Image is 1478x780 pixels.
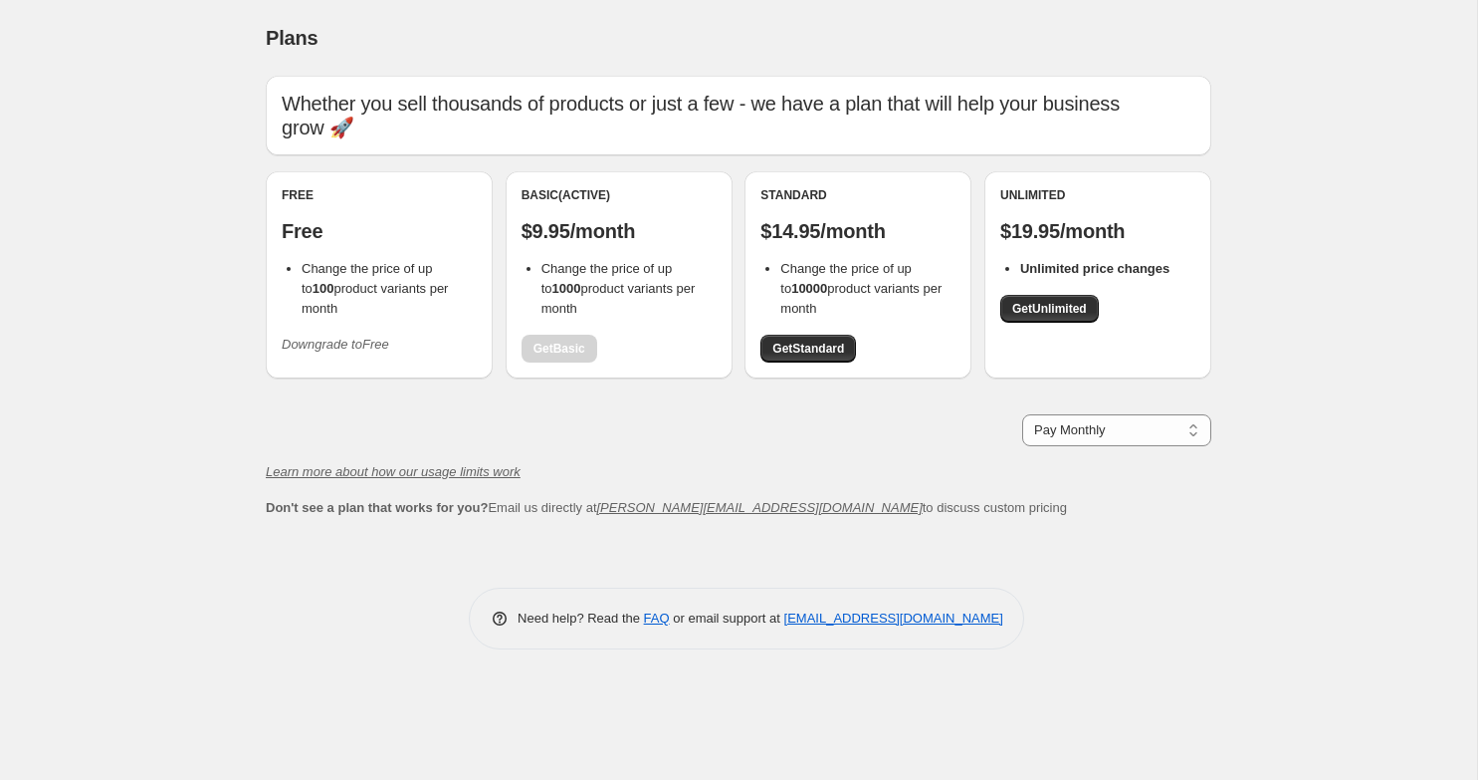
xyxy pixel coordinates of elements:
i: Downgrade to Free [282,337,389,352]
p: $9.95/month [522,219,717,243]
span: Change the price of up to product variants per month [780,261,942,316]
p: Free [282,219,477,243]
button: Downgrade toFree [270,329,401,361]
div: Standard [760,187,955,203]
a: GetUnlimited [1000,295,1099,323]
a: [EMAIL_ADDRESS][DOMAIN_NAME] [784,611,1003,626]
span: Get Unlimited [1012,301,1087,317]
a: GetStandard [760,335,856,363]
b: Unlimited price changes [1020,261,1169,276]
span: Email us directly at to discuss custom pricing [266,500,1067,515]
a: Learn more about how our usage limits work [266,464,521,479]
span: Change the price of up to product variants per month [541,261,696,316]
span: Change the price of up to product variants per month [302,261,448,316]
span: or email support at [670,611,784,626]
div: Basic (Active) [522,187,717,203]
a: [PERSON_NAME][EMAIL_ADDRESS][DOMAIN_NAME] [597,500,923,515]
a: FAQ [644,611,670,626]
b: Don't see a plan that works for you? [266,500,488,515]
div: Free [282,187,477,203]
b: 10000 [791,281,827,296]
b: 100 [313,281,334,296]
span: Need help? Read the [518,611,644,626]
span: Plans [266,27,317,49]
div: Unlimited [1000,187,1195,203]
b: 1000 [552,281,581,296]
p: $14.95/month [760,219,955,243]
p: Whether you sell thousands of products or just a few - we have a plan that will help your busines... [282,92,1195,139]
p: $19.95/month [1000,219,1195,243]
span: Get Standard [772,341,844,357]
